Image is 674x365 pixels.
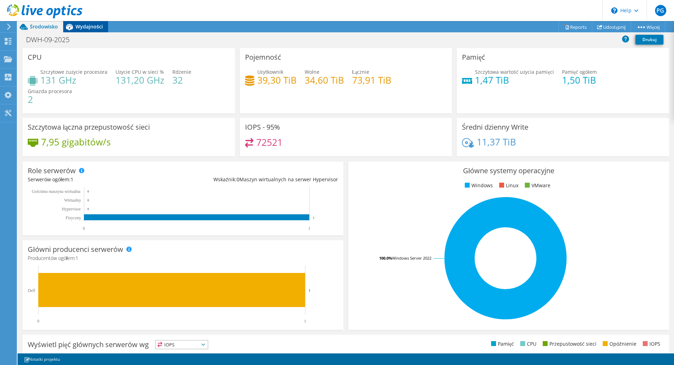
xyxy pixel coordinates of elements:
tspan: 100.0% [379,255,392,261]
li: Opóźnienie [601,340,636,348]
span: Użycie CPU w sieci % [115,69,164,75]
span: Wydajności [75,23,103,30]
li: IOPS [641,340,660,348]
li: CPU [518,340,536,348]
text: 0 [83,226,85,231]
h1: DWH-09-2025 [23,36,80,44]
text: 1 [304,319,306,324]
h4: 72521 [256,138,283,146]
span: 0 [237,176,239,183]
text: 0 [87,207,89,211]
text: 0 [87,198,89,202]
span: 1 [71,176,73,183]
a: Notatki projektu [19,355,65,364]
h3: Pamięć [462,53,485,61]
text: 0 [87,190,89,193]
span: Szczytowe zużycie procesora [40,69,107,75]
h4: 1,47 TiB [475,76,554,84]
span: Środowisko [30,23,58,30]
h3: Pojemność [245,53,281,61]
span: Gniazda procesora [28,88,72,94]
h4: 11,37 TiB [477,138,516,146]
li: Linux [497,182,518,189]
h3: IOPS - 95% [245,123,280,131]
span: 1 [75,255,78,261]
span: Rdzenie [172,69,191,75]
a: Reports [559,21,592,32]
tspan: Windows Server 2022 [392,255,431,261]
h4: 34,60 TiB [305,76,344,84]
h3: CPU [28,53,42,61]
text: Fizyczny [66,215,81,220]
h4: 131 GHz [40,76,107,84]
li: Windows [463,182,493,189]
text: 0 [37,319,39,324]
h4: 2 [28,96,72,103]
a: Drukuj [635,35,663,45]
h4: 32 [172,76,191,84]
h4: Producentów ogółem: [28,254,338,262]
text: Hypervisor [62,207,81,211]
div: Serwerów ogółem: [28,176,183,183]
h4: 7,95 gigabitów/s [41,138,111,146]
h3: Szczytowa łączna przepustowość sieci [28,123,150,131]
h3: Główne systemy operacyjne [353,167,664,175]
a: Udostępnij [592,21,631,32]
text: 1 [313,216,315,220]
li: Przepustowość sieci [541,340,596,348]
li: VMware [523,182,550,189]
text: Dell [28,288,35,293]
div: Wskaźnik: Maszyn wirtualnych na serwer Hypervisor [183,176,338,183]
h4: 1,50 TiB [562,76,597,84]
li: Pamięć [489,340,514,348]
h4: 39,30 TiB [257,76,297,84]
h3: Role serwerów [28,167,76,175]
text: 1 [309,288,311,292]
span: Pamięć ogółem [562,69,597,75]
a: Więcej [631,21,665,32]
span: IOPS [156,340,208,349]
span: Szczytowa wartość użycia pamięci [475,69,554,75]
span: PG [655,5,666,16]
span: Wolne [305,69,319,75]
h3: Główni producenci serwerów [28,246,123,253]
span: Łącznie [352,69,370,75]
text: Gościnna maszyna wirtualna [32,189,80,194]
h3: Średni dzienny Write [462,123,528,131]
h4: 131,20 GHz [115,76,164,84]
svg: \n [611,7,617,14]
h4: 73,91 TiB [352,76,391,84]
text: Wirtualny [64,198,81,203]
text: 1 [308,226,310,231]
span: Użytkownik [257,69,283,75]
